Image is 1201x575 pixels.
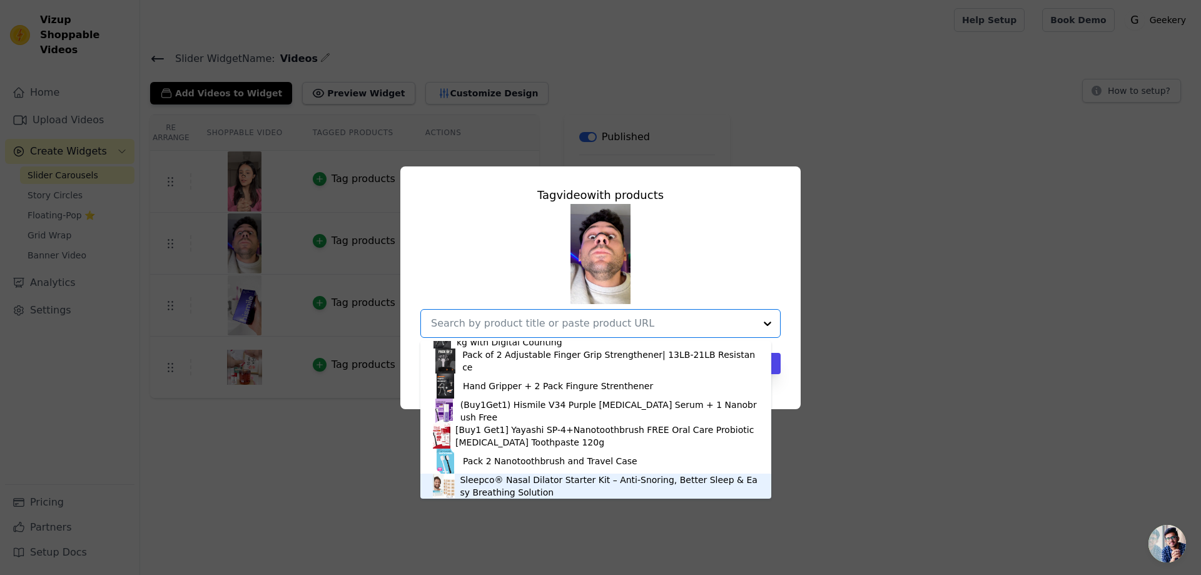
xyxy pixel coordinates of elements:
div: Sleepco® Nasal Dilator Starter Kit – Anti-Snoring, Better Sleep & Easy Breathing Solution [460,474,759,499]
img: product thumbnail [433,424,450,449]
img: product thumbnail [433,399,455,424]
div: [Buy1 Get1] Yayashi SP-4+Nanotoothbrush FREE Oral Care Probiotic [MEDICAL_DATA] Toothpaste 120g [455,424,759,449]
div: Tag video with products [420,186,781,204]
img: product thumbnail [433,474,455,499]
div: (Buy1Get1) Hismile V34 Purple [MEDICAL_DATA] Serum + 1 Nanobrush Free [460,399,759,424]
div: Pack of 2 Adjustable Finger Grip Strengthener| 13LB-21LB Resistance [462,349,759,374]
div: Hand Gripper + 2 Pack Fingure Strenthener [463,380,653,392]
div: Pack 2 Nanotoothbrush and Travel Case [463,455,637,467]
img: product thumbnail [433,374,458,399]
img: product thumbnail [433,449,458,474]
img: tn-39babd5274ac4d9591aaf41e3b530fd9.png [570,204,631,304]
img: product thumbnail [433,349,457,374]
a: Open chat [1148,525,1186,562]
input: Search by product title or paste product URL [431,316,755,331]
